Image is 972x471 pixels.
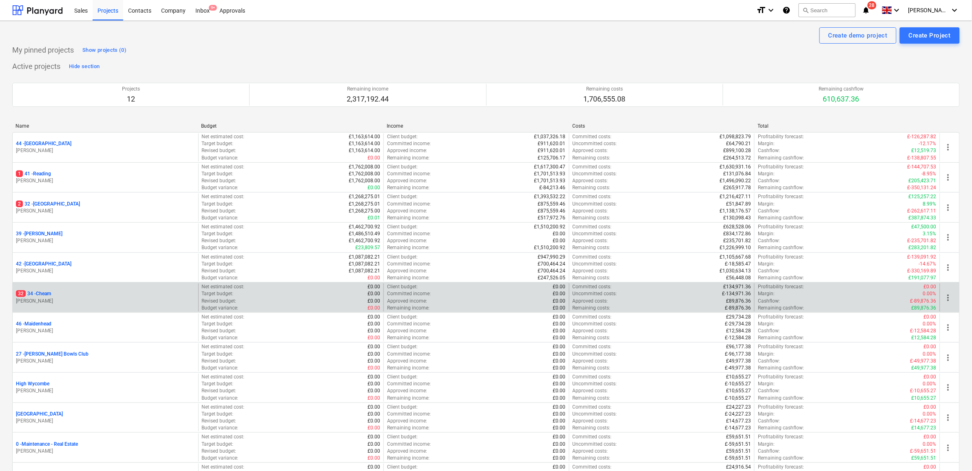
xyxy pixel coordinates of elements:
[573,230,617,237] p: Uncommitted costs :
[387,237,427,244] p: Approved income :
[387,230,431,237] p: Committed income :
[908,237,937,244] p: £-235,701.82
[16,290,26,297] span: 32
[573,314,612,321] p: Committed costs :
[573,147,608,154] p: Approved costs :
[584,94,626,104] p: 1,706,555.08
[909,244,937,251] p: £283,201.82
[908,133,937,140] p: £-126,287.82
[349,140,380,147] p: £1,163,614.00
[819,27,897,44] button: Create demo project
[573,274,611,281] p: Remaining costs :
[368,155,380,161] p: £0.00
[122,86,140,93] p: Projects
[16,140,195,154] div: 44 -[GEOGRAPHIC_DATA][PERSON_NAME]
[538,201,566,208] p: £875,559.46
[943,142,953,152] span: more_vert
[726,327,751,334] p: £12,584.28
[758,140,775,147] p: Margin :
[16,230,62,237] p: 39 - [PERSON_NAME]
[725,334,751,341] p: £-12,584.28
[900,27,960,44] button: Create Project
[720,193,751,200] p: £1,216,427.11
[758,170,775,177] p: Margin :
[16,268,195,274] p: [PERSON_NAME]
[349,133,380,140] p: £1,163,614.00
[534,164,566,170] p: £1,617,300.47
[387,314,418,321] p: Client budget :
[202,230,234,237] p: Target budget :
[387,321,431,327] p: Committed income :
[368,327,380,334] p: £0.00
[16,290,195,304] div: 3234 -Cheam[PERSON_NAME]
[202,244,239,251] p: Budget variance :
[387,305,430,312] p: Remaining income :
[758,193,804,200] p: Profitability forecast :
[943,353,953,363] span: more_vert
[202,305,239,312] p: Budget variance :
[923,201,937,208] p: 8.99%
[726,298,751,305] p: £89,876.36
[534,193,566,200] p: £1,393,532.22
[553,283,566,290] p: £0.00
[726,274,751,281] p: £56,448.08
[12,62,60,71] p: Active projects
[202,193,245,200] p: Net estimated cost :
[912,223,937,230] p: £47,500.00
[573,184,611,191] p: Remaining costs :
[202,147,237,154] p: Revised budget :
[723,223,751,230] p: £628,528.06
[202,140,234,147] p: Target budget :
[355,244,380,251] p: £23,809.57
[923,321,937,327] p: 0.00%
[573,268,608,274] p: Approved costs :
[553,327,566,334] p: £0.00
[538,140,566,147] p: £911,620.01
[202,274,239,281] p: Budget variance :
[202,201,234,208] p: Target budget :
[347,94,389,104] p: 2,317,192.44
[910,298,937,305] p: £-89,876.36
[723,184,751,191] p: £265,917.78
[573,208,608,214] p: Approved costs :
[368,298,380,305] p: £0.00
[758,305,804,312] p: Remaining cashflow :
[387,274,430,281] p: Remaining income :
[758,230,775,237] p: Margin :
[723,230,751,237] p: £834,172.86
[347,86,389,93] p: Remaining income
[349,230,380,237] p: £1,486,510.49
[720,177,751,184] p: £1,496,090.22
[538,274,566,281] p: £247,526.05
[387,193,418,200] p: Client budget :
[387,133,418,140] p: Client budget :
[908,254,937,261] p: £-139,091.92
[16,411,195,425] div: [GEOGRAPHIC_DATA][PERSON_NAME]
[538,261,566,268] p: £700,464.24
[553,334,566,341] p: £0.00
[349,237,380,244] p: £1,462,700.92
[573,140,617,147] p: Uncommitted costs :
[349,147,380,154] p: £1,163,614.00
[368,290,380,297] p: £0.00
[912,147,937,154] p: £12,519.73
[16,170,195,184] div: 141 -Reading[PERSON_NAME]
[534,177,566,184] p: £1,701,513.93
[758,334,804,341] p: Remaining cashflow :
[202,208,237,214] p: Revised budget :
[923,290,937,297] p: 0.00%
[725,321,751,327] p: £-29,734.28
[758,298,780,305] p: Cashflow :
[919,261,937,268] p: -14.67%
[726,314,751,321] p: £29,734.28
[573,290,617,297] p: Uncommitted costs :
[201,123,380,129] div: Budget
[758,214,804,221] p: Remaining cashflow :
[919,140,937,147] p: -12.17%
[202,321,234,327] p: Target budget :
[368,214,380,221] p: £0.01
[349,223,380,230] p: £1,462,700.92
[909,274,937,281] p: £191,077.97
[16,230,195,244] div: 39 -[PERSON_NAME][PERSON_NAME]
[387,244,430,251] p: Remaining income :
